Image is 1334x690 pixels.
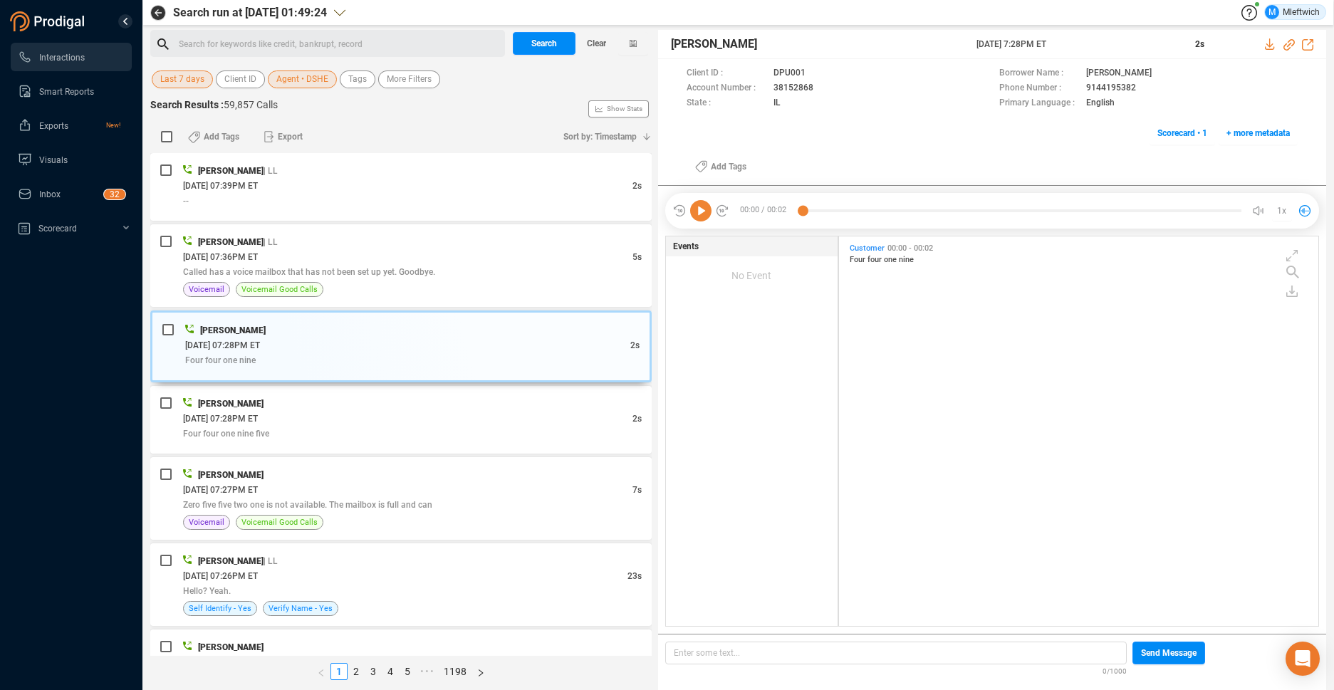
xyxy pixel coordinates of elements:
[476,669,485,677] span: right
[850,255,867,264] span: Four
[183,485,258,495] span: [DATE] 07:27PM ET
[269,602,333,615] span: Verify Name - Yes
[365,664,381,679] a: 3
[264,237,278,247] span: | LL
[1277,199,1286,222] span: 1x
[1086,66,1152,81] span: [PERSON_NAME]
[729,200,803,221] span: 00:00 / 00:02
[439,663,471,680] li: 1198
[1226,122,1290,145] span: + more metadata
[1268,5,1276,19] span: M
[312,663,330,680] li: Previous Page
[587,32,606,55] span: Clear
[106,111,120,140] span: New!
[198,470,264,480] span: [PERSON_NAME]
[340,70,375,88] button: Tags
[268,70,337,88] button: Agent • DSHE
[150,153,652,221] div: [PERSON_NAME]| LL[DATE] 07:39PM ET2s--
[189,283,224,296] span: Voicemail
[183,196,189,206] span: --
[198,399,264,409] span: [PERSON_NAME]
[198,237,264,247] span: [PERSON_NAME]
[687,155,755,178] button: Add Tags
[1265,5,1320,19] div: Mleftwich
[1286,642,1320,676] div: Open Intercom Messenger
[183,586,231,596] span: Hello? Yeah.
[348,664,364,679] a: 2
[976,38,1178,51] span: [DATE] 7:28PM ET
[160,70,204,88] span: Last 7 days
[632,181,642,191] span: 2s
[18,77,120,105] a: Smart Reports
[711,155,746,178] span: Add Tags
[150,543,652,626] div: [PERSON_NAME]| LL[DATE] 07:26PM ET23sHello? Yeah.Self Identify - YesVerify Name - Yes
[1086,96,1115,111] span: English
[773,96,781,111] span: IL
[387,70,432,88] span: More Filters
[884,255,899,264] span: one
[627,571,642,581] span: 23s
[317,669,325,677] span: left
[276,70,328,88] span: Agent • DSHE
[18,111,120,140] a: ExportsNew!
[10,11,88,31] img: prodigal-logo
[198,166,264,176] span: [PERSON_NAME]
[183,429,269,439] span: Four four one nine five
[150,99,224,110] span: Search Results :
[588,100,649,117] button: Show Stats
[867,255,884,264] span: four
[264,556,278,566] span: | LL
[11,145,132,174] li: Visuals
[1272,201,1292,221] button: 1x
[224,99,278,110] span: 59,857 Calls
[399,663,416,680] li: 5
[18,145,120,174] a: Visuals
[1132,642,1205,664] button: Send Message
[1150,122,1215,145] button: Scorecard • 1
[189,516,224,529] span: Voicemail
[183,571,258,581] span: [DATE] 07:26PM ET
[179,125,248,148] button: Add Tags
[632,485,642,495] span: 7s
[471,663,490,680] button: right
[846,240,1318,624] div: grid
[400,664,415,679] a: 5
[198,642,264,652] span: [PERSON_NAME]
[39,121,68,131] span: Exports
[183,267,435,277] span: Called has a voice mailbox that has not been set up yet. Goodbye.
[216,70,265,88] button: Client ID
[1141,642,1197,664] span: Send Message
[1086,81,1136,96] span: 9144195382
[382,664,398,679] a: 4
[39,53,85,63] span: Interactions
[416,663,439,680] span: •••
[18,43,120,71] a: Interactions
[773,81,813,96] span: 38152868
[150,457,652,540] div: [PERSON_NAME][DATE] 07:27PM ET7sZero five five two one is not available. The mailbox is full and ...
[39,155,68,165] span: Visuals
[687,66,766,81] span: Client ID :
[1195,39,1204,49] span: 2s
[850,244,885,253] span: Customer
[183,414,258,424] span: [DATE] 07:28PM ET
[204,125,239,148] span: Add Tags
[241,516,318,529] span: Voicemail Good Calls
[38,224,77,234] span: Scorecard
[150,224,652,307] div: [PERSON_NAME]| LL[DATE] 07:36PM ET5sCalled has a voice mailbox that has not been set up yet. Good...
[39,87,94,97] span: Smart Reports
[382,663,399,680] li: 4
[264,166,278,176] span: | LL
[11,179,132,208] li: Inbox
[630,340,640,350] span: 2s
[632,252,642,262] span: 5s
[241,283,318,296] span: Voicemail Good Calls
[471,663,490,680] li: Next Page
[39,189,61,199] span: Inbox
[255,125,311,148] button: Export
[773,66,806,81] span: DPU001
[200,325,266,335] span: [PERSON_NAME]
[632,414,642,424] span: 2s
[185,340,260,350] span: [DATE] 07:28PM ET
[1157,122,1207,145] span: Scorecard • 1
[531,32,557,55] span: Search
